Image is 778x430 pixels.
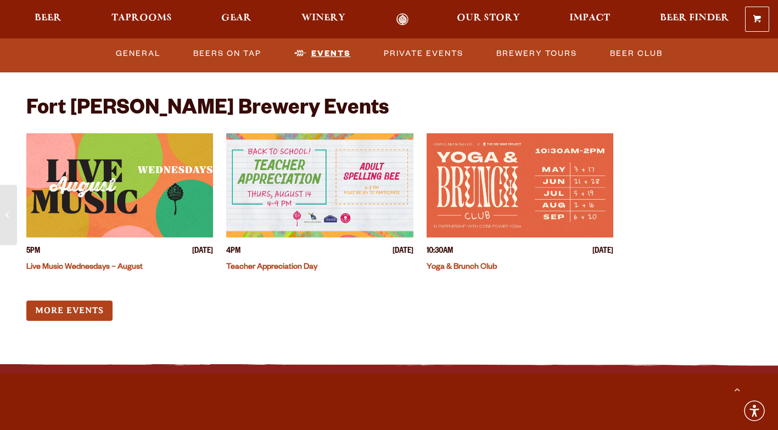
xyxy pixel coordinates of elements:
span: [DATE] [393,246,413,258]
a: Private Events [379,41,468,66]
div: Accessibility Menu [742,399,766,423]
a: Gear [214,13,259,26]
span: Winery [301,14,345,22]
a: Teacher Appreciation Day [226,263,317,272]
span: Beer [35,14,61,22]
a: Yoga & Brunch Club [427,263,497,272]
h2: Fort [PERSON_NAME] Brewery Events [26,98,389,122]
a: Brewery Tours [492,41,581,66]
a: Our Story [450,13,527,26]
a: Beer [27,13,69,26]
a: General [111,41,165,66]
span: 4PM [226,246,240,258]
a: View event details [427,133,613,237]
a: View event details [226,133,413,237]
span: Gear [221,14,251,22]
span: Impact [569,14,610,22]
span: 10:30AM [427,246,453,258]
a: Odell Home [382,13,423,26]
span: 5PM [26,246,40,258]
a: Live Music Wednesdays – August [26,263,143,272]
span: [DATE] [192,246,213,258]
a: Taprooms [104,13,179,26]
a: Scroll to top [723,375,751,403]
a: Events [290,41,355,66]
a: Beer Finder [653,13,736,26]
span: [DATE] [592,246,613,258]
a: Winery [294,13,352,26]
span: Our Story [457,14,520,22]
a: More Events (opens in a new window) [26,301,113,321]
span: Taprooms [111,14,172,22]
span: Beer Finder [660,14,729,22]
a: Beers on Tap [189,41,266,66]
a: Impact [562,13,617,26]
a: View event details [26,133,213,237]
a: Beer Club [606,41,667,66]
